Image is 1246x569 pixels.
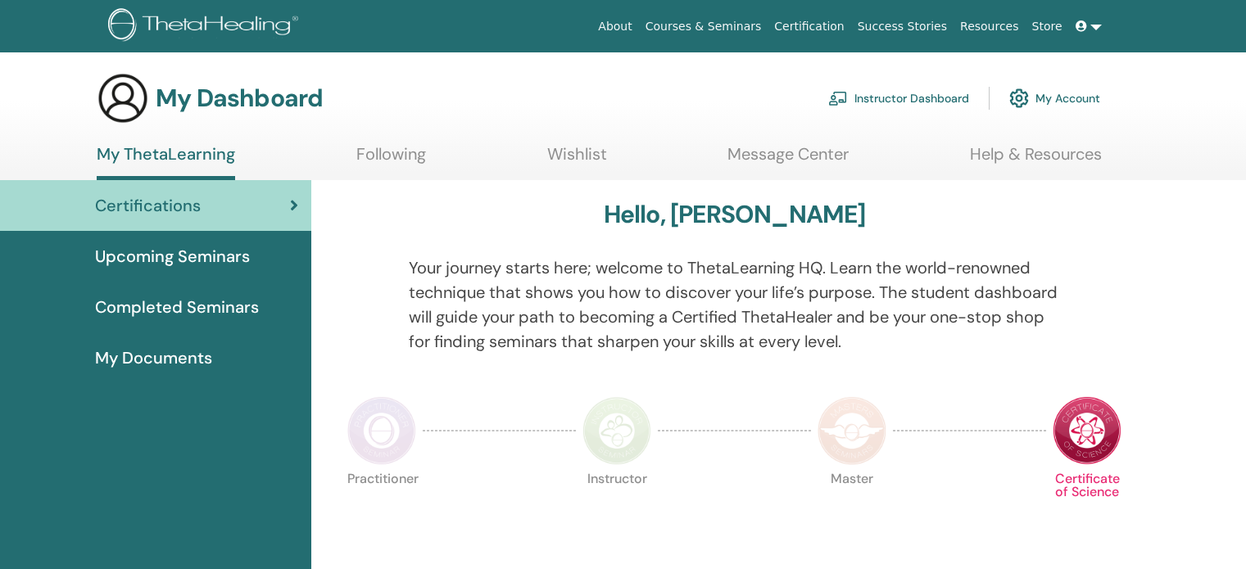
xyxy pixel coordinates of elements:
p: Practitioner [347,472,416,541]
img: Practitioner [347,396,416,465]
h3: Hello, [PERSON_NAME] [604,200,866,229]
a: My Account [1009,80,1100,116]
img: cog.svg [1009,84,1029,112]
p: Your journey starts here; welcome to ThetaLearning HQ. Learn the world-renowned technique that sh... [409,255,1061,354]
h3: My Dashboard [156,84,323,113]
img: Certificate of Science [1053,396,1121,465]
a: Courses & Seminars [639,11,768,42]
a: Store [1026,11,1069,42]
span: My Documents [95,345,212,370]
span: Completed Seminars [95,295,259,319]
a: Message Center [727,144,849,176]
img: Master [818,396,886,465]
p: Certificate of Science [1053,472,1121,541]
p: Master [818,472,886,541]
img: generic-user-icon.jpg [97,72,149,124]
span: Upcoming Seminars [95,244,250,269]
a: Help & Resources [970,144,1102,176]
img: Instructor [582,396,651,465]
span: Certifications [95,193,201,218]
a: Resources [954,11,1026,42]
p: Instructor [582,472,651,541]
a: Following [356,144,426,176]
a: Success Stories [851,11,954,42]
a: About [591,11,638,42]
img: logo.png [108,8,304,45]
a: My ThetaLearning [97,144,235,180]
a: Instructor Dashboard [828,80,969,116]
a: Certification [768,11,850,42]
a: Wishlist [547,144,607,176]
img: chalkboard-teacher.svg [828,91,848,106]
